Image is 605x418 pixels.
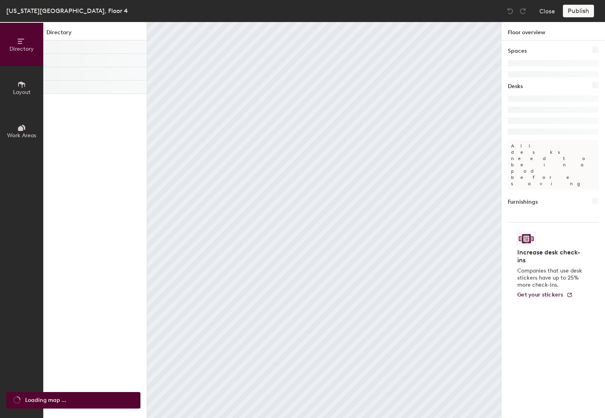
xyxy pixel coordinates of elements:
[519,7,527,15] img: Redo
[517,267,585,289] p: Companies that use desk stickers have up to 25% more check-ins.
[7,132,36,139] span: Work Areas
[502,22,605,41] h1: Floor overview
[539,5,555,17] button: Close
[6,6,128,16] div: [US_STATE][GEOGRAPHIC_DATA], Floor 4
[517,232,535,245] img: Sticker logo
[506,7,514,15] img: Undo
[43,28,147,41] h1: Directory
[13,89,31,96] span: Layout
[508,198,538,206] h1: Furnishings
[508,47,527,55] h1: Spaces
[508,82,523,91] h1: Desks
[517,249,585,264] h4: Increase desk check-ins
[517,292,573,298] a: Get your stickers
[508,140,599,190] p: All desks need to be in a pod before saving
[147,22,501,418] canvas: Map
[25,396,66,405] span: Loading map ...
[517,291,563,298] span: Get your stickers
[9,46,34,52] span: Directory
